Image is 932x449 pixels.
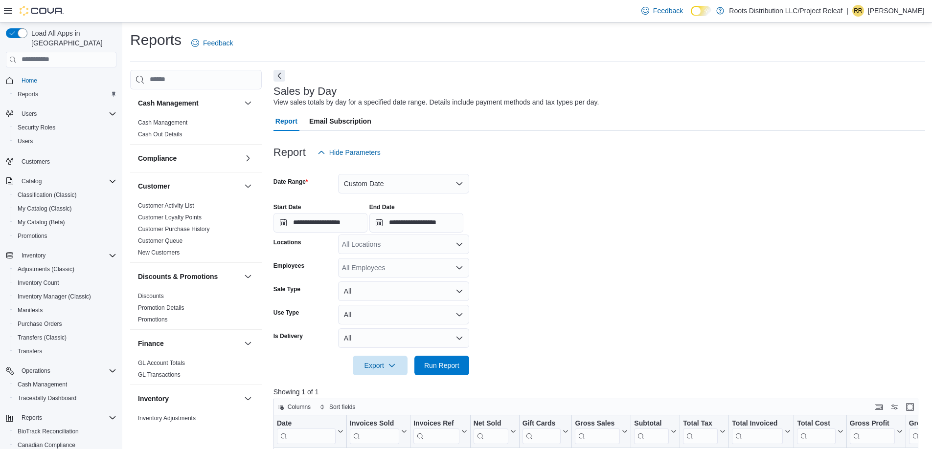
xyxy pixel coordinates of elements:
[14,230,116,242] span: Promotions
[138,237,182,244] a: Customer Queue
[797,419,843,444] button: Total Cost
[338,281,469,301] button: All
[2,73,120,87] button: Home
[18,381,67,388] span: Cash Management
[18,90,38,98] span: Reports
[413,419,467,444] button: Invoices Ref
[414,356,469,375] button: Run Report
[138,225,210,233] span: Customer Purchase History
[273,262,304,270] label: Employees
[797,419,835,428] div: Total Cost
[187,33,237,53] a: Feedback
[14,345,116,357] span: Transfers
[14,426,116,437] span: BioTrack Reconciliation
[424,361,459,370] span: Run Report
[14,291,95,302] a: Inventory Manager (Classic)
[522,419,568,444] button: Gift Cards
[242,180,254,192] button: Customer
[14,216,116,228] span: My Catalog (Beta)
[14,263,78,275] a: Adjustments (Classic)
[2,411,120,425] button: Reports
[18,155,116,167] span: Customers
[338,174,469,193] button: Custom Date
[14,122,116,133] span: Security Roles
[275,111,297,131] span: Report
[138,202,194,209] a: Customer Activity List
[273,97,599,107] div: View sales totals by day for a specified date range. Details include payment methods and tax type...
[130,30,182,50] h1: Reports
[242,152,254,164] button: Compliance
[138,181,170,191] h3: Customer
[14,230,51,242] a: Promotions
[691,6,711,16] input: Dark Mode
[575,419,628,444] button: Gross Sales
[2,107,120,121] button: Users
[10,134,120,148] button: Users
[14,277,63,289] a: Inventory Count
[350,419,399,428] div: Invoices Sold
[10,121,120,134] button: Security Roles
[242,97,254,109] button: Cash Management
[273,86,337,97] h3: Sales by Day
[14,392,80,404] a: Traceabilty Dashboard
[10,391,120,405] button: Traceabilty Dashboard
[14,304,116,316] span: Manifests
[888,401,900,413] button: Display options
[14,304,46,316] a: Manifests
[683,419,718,428] div: Total Tax
[18,265,74,273] span: Adjustments (Classic)
[18,306,43,314] span: Manifests
[14,135,37,147] a: Users
[138,414,196,422] span: Inventory Adjustments
[138,249,180,256] a: New Customers
[18,365,54,377] button: Operations
[273,147,306,158] h3: Report
[369,203,395,211] label: End Date
[14,88,116,100] span: Reports
[14,263,116,275] span: Adjustments (Classic)
[2,364,120,378] button: Operations
[2,174,120,188] button: Catalog
[273,203,301,211] label: Start Date
[18,293,91,300] span: Inventory Manager (Classic)
[522,419,561,444] div: Gift Card Sales
[22,414,42,422] span: Reports
[413,419,459,428] div: Invoices Ref
[138,130,182,138] span: Cash Out Details
[18,75,41,86] a: Home
[138,293,164,299] a: Discounts
[138,394,169,404] h3: Inventory
[904,401,916,413] button: Enter fullscreen
[273,387,925,397] p: Showing 1 of 1
[242,271,254,282] button: Discounts & Promotions
[850,419,903,444] button: Gross Profit
[413,419,459,444] div: Invoices Ref
[10,215,120,229] button: My Catalog (Beta)
[27,28,116,48] span: Load All Apps in [GEOGRAPHIC_DATA]
[242,338,254,349] button: Finance
[138,153,240,163] button: Compliance
[10,317,120,331] button: Purchase Orders
[277,419,336,444] div: Date
[14,332,70,343] a: Transfers (Classic)
[273,213,367,233] input: Press the down key to open a popover containing a calendar.
[18,365,116,377] span: Operations
[10,188,120,202] button: Classification (Classic)
[353,356,408,375] button: Export
[138,371,181,378] a: GL Transactions
[14,122,59,133] a: Security Roles
[309,111,371,131] span: Email Subscription
[273,332,303,340] label: Is Delivery
[18,412,46,424] button: Reports
[14,426,83,437] a: BioTrack Reconciliation
[10,425,120,438] button: BioTrack Reconciliation
[288,403,311,411] span: Columns
[18,137,33,145] span: Users
[273,285,300,293] label: Sale Type
[130,117,262,144] div: Cash Management
[14,379,71,390] a: Cash Management
[473,419,508,444] div: Net Sold
[20,6,64,16] img: Cova
[18,347,42,355] span: Transfers
[14,189,116,201] span: Classification (Classic)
